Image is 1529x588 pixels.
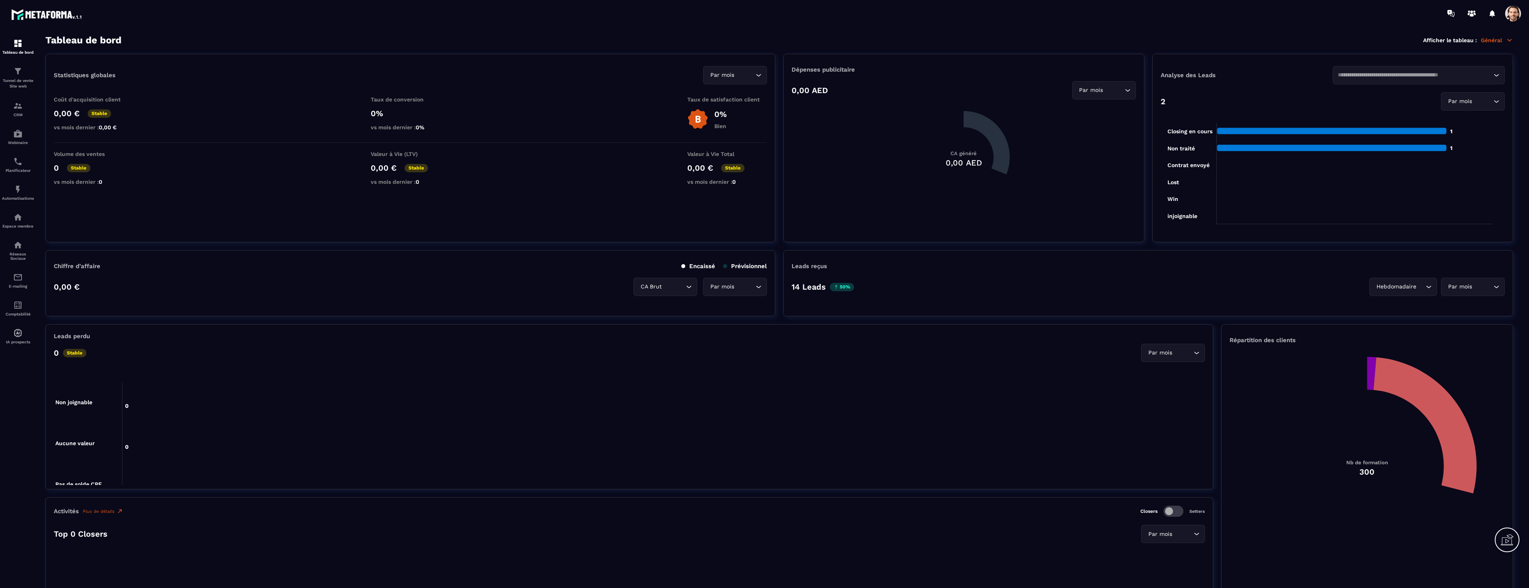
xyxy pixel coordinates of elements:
p: Taux de satisfaction client [687,96,767,103]
span: 0 [732,179,736,185]
img: b-badge-o.b3b20ee6.svg [687,109,708,130]
a: automationsautomationsAutomatisations [2,179,34,206]
span: 0% [416,124,424,130]
p: vs mois dernier : [371,179,450,185]
p: Valeur à Vie (LTV) [371,151,450,157]
input: Search for option [663,282,684,291]
tspan: injoignable [1167,213,1197,220]
img: accountant [13,300,23,310]
p: Stable [721,164,745,172]
span: 0 [99,179,102,185]
img: narrow-up-right-o.6b7c60e2.svg [117,508,123,514]
a: formationformationTableau de bord [2,33,34,60]
a: automationsautomationsEspace membre [2,206,34,234]
a: schedulerschedulerPlanificateur [2,151,34,179]
p: Général [1481,37,1513,44]
p: Activités [54,508,79,515]
p: 2 [1161,97,1165,106]
a: Plus de détails [83,508,123,514]
img: formation [13,66,23,76]
p: Chiffre d’affaire [54,263,100,270]
tspan: Pas de solde CPF [55,481,102,487]
p: IA prospects [2,340,34,344]
span: Hebdomadaire [1375,282,1418,291]
tspan: Lost [1167,179,1179,185]
p: Webinaire [2,140,34,145]
img: scheduler [13,157,23,166]
p: 0 [54,348,59,358]
p: Closers [1140,508,1158,514]
p: Volume des ventes [54,151,133,157]
p: 0,00 € [54,282,80,292]
p: Planificateur [2,168,34,173]
input: Search for option [1174,530,1192,539]
span: 0 [416,179,419,185]
p: 0,00 AED [792,86,828,95]
a: accountantaccountantComptabilité [2,294,34,322]
div: Search for option [1441,278,1505,296]
p: 50% [830,283,854,291]
tspan: Aucune valeur [55,440,95,446]
p: Leads perdu [54,333,90,340]
input: Search for option [1338,71,1492,80]
div: Search for option [1441,92,1505,111]
p: Espace membre [2,224,34,228]
h3: Tableau de bord [45,35,121,46]
p: 0,00 € [371,163,397,173]
p: Statistiques globales [54,72,115,79]
p: 0% [371,109,450,118]
p: CRM [2,113,34,117]
span: Par mois [1146,530,1174,539]
tspan: Win [1167,196,1178,202]
p: Répartition des clients [1230,337,1505,344]
tspan: Closing en cours [1167,128,1212,135]
a: social-networksocial-networkRéseaux Sociaux [2,234,34,267]
div: Search for option [1333,66,1505,84]
span: Par mois [708,282,736,291]
p: E-mailing [2,284,34,288]
input: Search for option [1174,349,1192,357]
p: Tunnel de vente Site web [2,78,34,89]
p: Automatisations [2,196,34,201]
div: Search for option [703,278,767,296]
tspan: Contrat envoyé [1167,162,1209,169]
p: vs mois dernier : [54,124,133,130]
input: Search for option [1418,282,1424,291]
p: Taux de conversion [371,96,450,103]
input: Search for option [736,71,754,80]
a: emailemailE-mailing [2,267,34,294]
input: Search for option [1105,86,1123,95]
p: Comptabilité [2,312,34,316]
p: Analyse des Leads [1161,72,1333,79]
p: Coût d'acquisition client [54,96,133,103]
p: vs mois dernier : [54,179,133,185]
img: automations [13,328,23,338]
tspan: Non joignable [55,399,92,406]
img: logo [11,7,83,21]
tspan: Non traité [1167,145,1195,152]
p: vs mois dernier : [371,124,450,130]
div: Search for option [1072,81,1136,99]
span: Par mois [708,71,736,80]
p: Stable [63,349,86,357]
span: CA Brut [639,282,663,291]
input: Search for option [1474,282,1492,291]
p: 0,00 € [54,109,80,118]
img: formation [13,101,23,111]
a: formationformationTunnel de vente Site web [2,60,34,95]
span: Par mois [1446,97,1474,106]
div: Search for option [703,66,767,84]
p: 0% [714,109,727,119]
p: 14 Leads [792,282,826,292]
img: formation [13,39,23,48]
div: Search for option [633,278,697,296]
a: formationformationCRM [2,95,34,123]
p: vs mois dernier : [687,179,767,185]
p: Prévisionnel [723,263,767,270]
img: automations [13,212,23,222]
p: Afficher le tableau : [1423,37,1477,43]
p: Encaissé [681,263,715,270]
p: Bien [714,123,727,129]
p: Stable [88,109,111,118]
input: Search for option [736,282,754,291]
